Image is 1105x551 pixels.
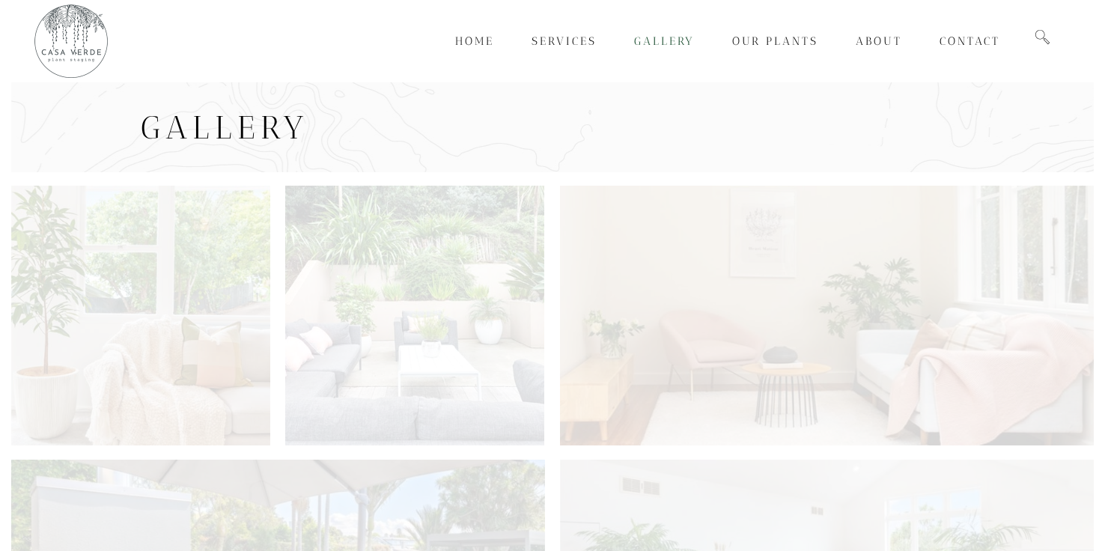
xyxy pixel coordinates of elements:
span: Gallery [141,109,310,147]
span: Services [532,34,597,48]
span: Home [455,34,494,48]
span: Our Plants [732,34,818,48]
span: Gallery [634,34,695,48]
span: Contact [940,34,1000,48]
span: About [856,34,902,48]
